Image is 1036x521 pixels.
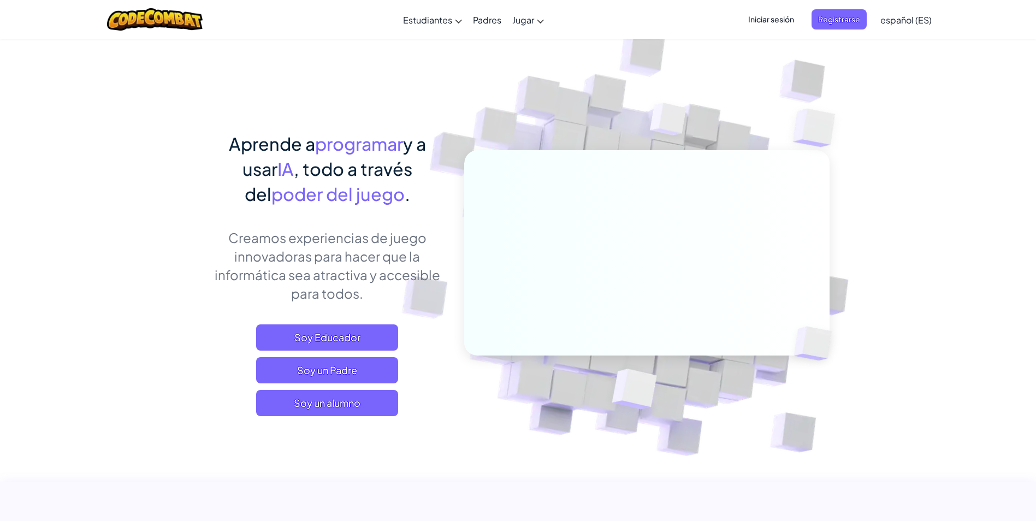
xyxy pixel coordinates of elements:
a: español (ES) [875,5,937,34]
span: IA [277,158,294,180]
a: Soy Educador [256,324,398,351]
span: poder del juego [271,183,405,205]
p: Creamos experiencias de juego innovadoras para hacer que la informática sea atractiva y accesible... [207,228,448,303]
img: CodeCombat logo [107,8,203,31]
button: Iniciar sesión [742,9,801,29]
span: Jugar [512,14,534,26]
span: , todo a través del [245,158,412,205]
a: Estudiantes [398,5,467,34]
img: Overlap cubes [771,82,866,174]
a: Jugar [507,5,549,34]
span: . [405,183,410,205]
span: español (ES) [880,14,932,26]
button: Soy un alumno [256,390,398,416]
img: Overlap cubes [585,346,683,436]
span: Aprende a [229,133,315,155]
img: Overlap cubes [629,81,708,163]
img: Overlap cubes [775,304,857,383]
span: programar [315,133,403,155]
span: Estudiantes [403,14,452,26]
a: Padres [467,5,507,34]
a: Soy un Padre [256,357,398,383]
button: Registrarse [812,9,867,29]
